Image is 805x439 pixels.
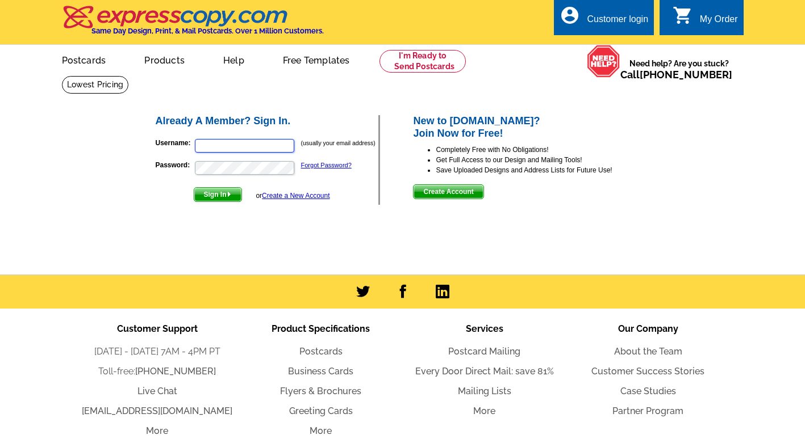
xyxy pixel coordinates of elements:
[146,425,168,436] a: More
[473,406,495,416] a: More
[256,191,329,201] div: or
[262,192,329,200] a: Create a New Account
[205,46,262,73] a: Help
[137,386,177,396] a: Live Chat
[458,386,511,396] a: Mailing Lists
[280,386,361,396] a: Flyers & Brochures
[614,346,682,357] a: About the Team
[310,425,332,436] a: More
[620,58,738,81] span: Need help? Are you stuck?
[299,346,343,357] a: Postcards
[91,27,324,35] h4: Same Day Design, Print, & Mail Postcards. Over 1 Million Customers.
[194,188,241,201] span: Sign In
[289,406,353,416] a: Greeting Cards
[156,115,379,128] h2: Already A Member? Sign In.
[76,365,239,378] li: Toll-free:
[700,14,738,30] div: My Order
[591,366,704,377] a: Customer Success Stories
[194,187,242,202] button: Sign In
[620,69,732,81] span: Call
[301,162,352,168] a: Forgot Password?
[415,366,554,377] a: Every Door Direct Mail: save 81%
[265,46,368,73] a: Free Templates
[413,115,651,140] h2: New to [DOMAIN_NAME]? Join Now for Free!
[413,184,483,199] button: Create Account
[560,12,648,27] a: account_circle Customer login
[288,366,353,377] a: Business Cards
[76,345,239,358] li: [DATE] - [DATE] 7AM - 4PM PT
[673,5,693,26] i: shopping_cart
[436,165,651,175] li: Save Uploaded Designs and Address Lists for Future Use!
[117,323,198,334] span: Customer Support
[560,5,580,26] i: account_circle
[612,406,683,416] a: Partner Program
[44,46,124,73] a: Postcards
[436,145,651,155] li: Completely Free with No Obligations!
[640,69,732,81] a: [PHONE_NUMBER]
[156,160,194,170] label: Password:
[301,140,376,146] small: (usually your email address)
[436,155,651,165] li: Get Full Access to our Design and Mailing Tools!
[587,14,648,30] div: Customer login
[135,366,216,377] a: [PHONE_NUMBER]
[82,406,232,416] a: [EMAIL_ADDRESS][DOMAIN_NAME]
[620,386,676,396] a: Case Studies
[466,323,503,334] span: Services
[618,323,678,334] span: Our Company
[673,12,738,27] a: shopping_cart My Order
[227,192,232,197] img: button-next-arrow-white.png
[272,323,370,334] span: Product Specifications
[126,46,203,73] a: Products
[62,14,324,35] a: Same Day Design, Print, & Mail Postcards. Over 1 Million Customers.
[587,45,620,78] img: help
[156,138,194,148] label: Username:
[448,346,520,357] a: Postcard Mailing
